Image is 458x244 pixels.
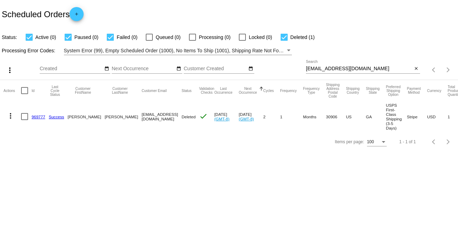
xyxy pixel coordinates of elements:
mat-icon: close [414,66,419,72]
button: Previous page [427,63,441,77]
mat-cell: [PERSON_NAME] [68,101,105,132]
mat-icon: more_vert [6,66,14,74]
mat-select: Items per page: [367,140,387,145]
button: Change sorting for ShippingPostcode [326,83,340,98]
button: Change sorting for FrequencyType [303,87,320,94]
span: Deleted (1) [290,33,315,41]
mat-cell: [DATE] [239,101,263,132]
input: Customer Created [184,66,247,72]
button: Next page [441,135,455,149]
span: Paused (0) [74,33,98,41]
a: (GMT-8) [214,117,229,121]
input: Next Occurrence [112,66,175,72]
div: Items per page: [335,139,364,144]
button: Change sorting for PreferredShippingOption [386,85,401,97]
mat-cell: [PERSON_NAME] [105,101,142,132]
span: 100 [367,139,374,144]
mat-cell: [DATE] [214,101,239,132]
input: Search [306,66,413,72]
button: Change sorting for LastOccurrenceUtc [214,87,233,94]
mat-select: Filter by Processing Error Codes [64,46,292,55]
mat-cell: US [346,101,366,132]
span: Failed (0) [117,33,137,41]
button: Next page [441,63,455,77]
button: Change sorting for NextOccurrenceUtc [239,87,257,94]
mat-cell: 1 [280,101,303,132]
mat-header-cell: Validation Checks [199,80,214,101]
button: Change sorting for Status [182,88,191,93]
a: Success [49,114,64,119]
span: Processing (0) [199,33,230,41]
span: Deleted [182,114,196,119]
button: Change sorting for CustomerFirstName [68,87,98,94]
mat-cell: USD [427,101,448,132]
button: Change sorting for Frequency [280,88,297,93]
button: Change sorting for Id [32,88,34,93]
mat-cell: [EMAIL_ADDRESS][DOMAIN_NAME] [142,101,182,132]
mat-cell: 2 [263,101,280,132]
input: Created [40,66,103,72]
button: Clear [413,65,420,73]
button: Change sorting for Cycles [263,88,274,93]
a: 969777 [32,114,45,119]
mat-icon: add [72,12,81,20]
button: Change sorting for PaymentMethod.Type [407,87,420,94]
a: (GMT-8) [239,117,254,121]
span: Locked (0) [249,33,272,41]
span: Processing Error Codes: [2,48,55,53]
mat-cell: USPS First-Class Shipping (3-5 Days) [386,101,407,132]
button: Change sorting for ShippingState [366,87,380,94]
span: Active (0) [35,33,56,41]
mat-cell: Stripe [407,101,427,132]
h2: Scheduled Orders [2,7,84,21]
button: Previous page [427,135,441,149]
span: Status: [2,34,17,40]
button: Change sorting for CustomerEmail [142,88,166,93]
mat-icon: more_vert [6,112,15,120]
mat-cell: Months [303,101,326,132]
mat-header-cell: Actions [4,80,21,101]
mat-icon: check [199,112,208,120]
span: Queued (0) [156,33,181,41]
button: Change sorting for CurrencyIso [427,88,441,93]
button: Change sorting for CustomerLastName [105,87,135,94]
button: Change sorting for ShippingCountry [346,87,360,94]
mat-icon: date_range [248,66,253,72]
mat-icon: date_range [104,66,109,72]
mat-icon: date_range [176,66,181,72]
button: Change sorting for LastProcessingCycleId [49,85,61,97]
div: 1 - 1 of 1 [399,139,416,144]
mat-cell: GA [366,101,386,132]
mat-cell: 30906 [326,101,346,132]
